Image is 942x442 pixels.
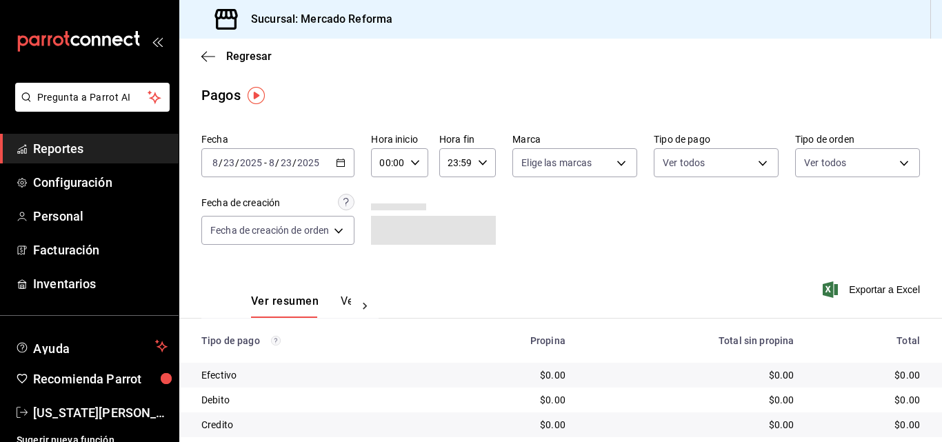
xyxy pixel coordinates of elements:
div: $0.00 [588,368,794,382]
label: Marca [512,134,637,144]
div: Pagos [201,85,241,106]
input: -- [223,157,235,168]
input: -- [280,157,292,168]
div: $0.00 [453,418,565,432]
div: Total sin propina [588,335,794,346]
button: Exportar a Excel [825,281,920,298]
span: [US_STATE][PERSON_NAME] [33,403,168,422]
span: Personal [33,207,168,225]
input: ---- [297,157,320,168]
div: $0.00 [588,393,794,407]
div: $0.00 [588,418,794,432]
span: Regresar [226,50,272,63]
div: Total [816,335,920,346]
div: Credito [201,418,431,432]
div: $0.00 [816,418,920,432]
div: Debito [201,393,431,407]
div: $0.00 [453,368,565,382]
div: Tipo de pago [201,335,431,346]
span: Ver todos [663,156,705,170]
div: Fecha de creación [201,196,280,210]
span: Configuración [33,173,168,192]
label: Tipo de pago [654,134,779,144]
span: / [292,157,297,168]
span: Ver todos [804,156,846,170]
input: ---- [239,157,263,168]
h3: Sucursal: Mercado Reforma [240,11,392,28]
button: open_drawer_menu [152,36,163,47]
label: Hora inicio [371,134,428,144]
div: $0.00 [453,393,565,407]
div: $0.00 [816,393,920,407]
button: Pregunta a Parrot AI [15,83,170,112]
svg: Los pagos realizados con Pay y otras terminales son montos brutos. [271,336,281,345]
button: Ver resumen [251,294,319,318]
span: / [219,157,223,168]
input: -- [212,157,219,168]
button: Regresar [201,50,272,63]
span: Elige las marcas [521,156,592,170]
label: Hora fin [439,134,496,144]
a: Pregunta a Parrot AI [10,100,170,114]
span: - [264,157,267,168]
label: Fecha [201,134,354,144]
div: $0.00 [816,368,920,382]
span: Facturación [33,241,168,259]
span: Inventarios [33,274,168,293]
span: / [275,157,279,168]
div: Efectivo [201,368,431,382]
label: Tipo de orden [795,134,920,144]
span: Recomienda Parrot [33,370,168,388]
span: Fecha de creación de orden [210,223,329,237]
button: Ver pagos [341,294,392,318]
span: / [235,157,239,168]
img: Tooltip marker [248,87,265,104]
div: Propina [453,335,565,346]
span: Ayuda [33,338,150,354]
span: Reportes [33,139,168,158]
span: Pregunta a Parrot AI [37,90,148,105]
input: -- [268,157,275,168]
div: navigation tabs [251,294,351,318]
